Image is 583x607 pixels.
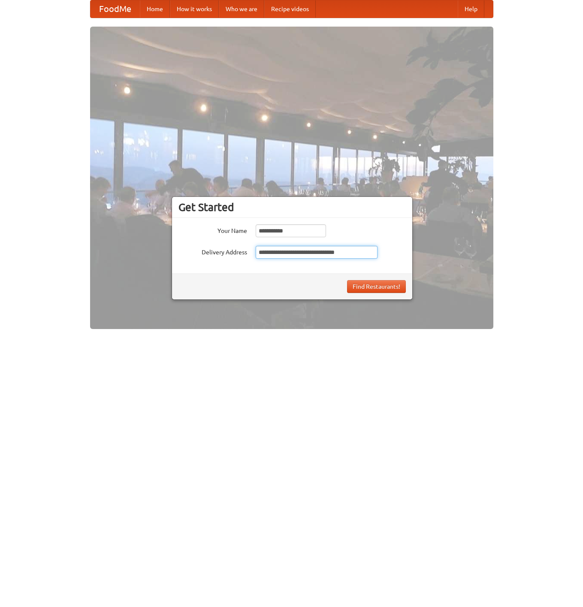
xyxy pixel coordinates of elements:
a: FoodMe [91,0,140,18]
a: Home [140,0,170,18]
label: Delivery Address [178,246,247,257]
a: Recipe videos [264,0,316,18]
label: Your Name [178,224,247,235]
a: How it works [170,0,219,18]
h3: Get Started [178,201,406,214]
button: Find Restaurants! [347,280,406,293]
a: Who we are [219,0,264,18]
a: Help [458,0,484,18]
